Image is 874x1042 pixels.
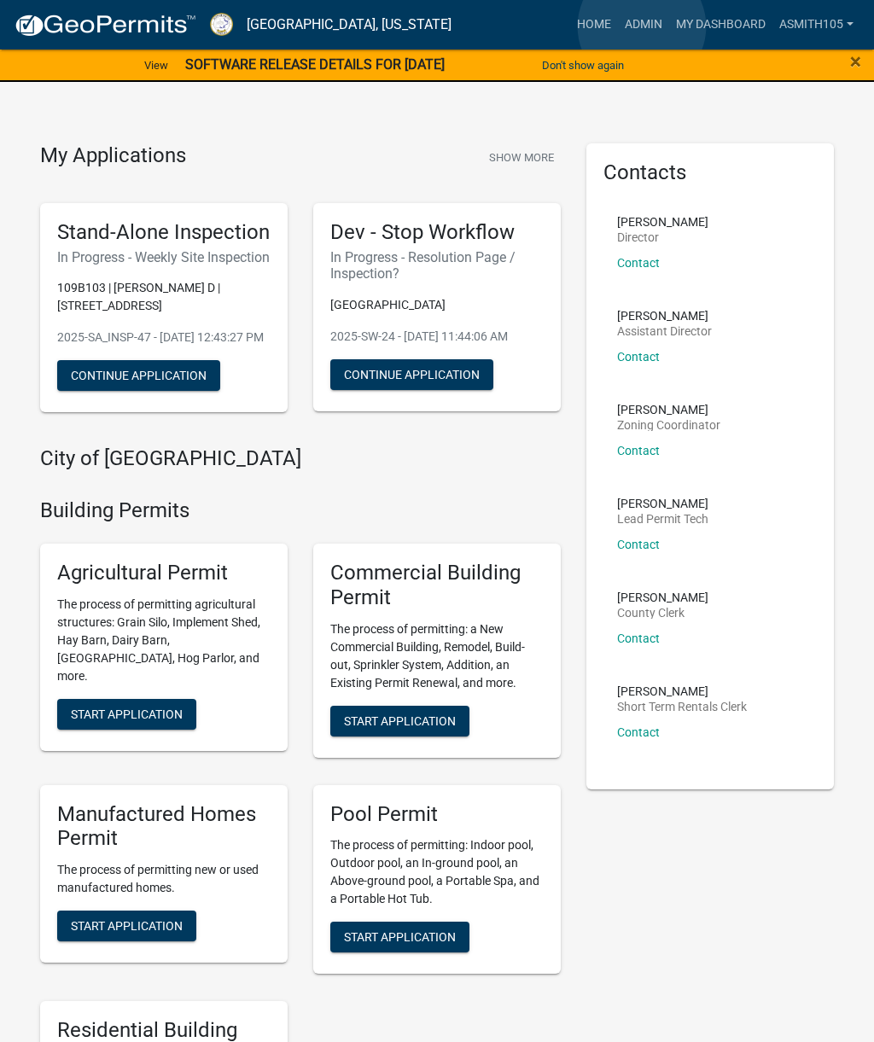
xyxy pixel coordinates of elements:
[482,143,561,172] button: Show More
[617,350,660,364] a: Contact
[850,51,861,72] button: Close
[57,279,271,315] p: 109B103 | [PERSON_NAME] D | [STREET_ADDRESS]
[330,706,469,736] button: Start Application
[137,51,175,79] a: View
[617,632,660,645] a: Contact
[617,444,660,457] a: Contact
[330,249,544,282] h6: In Progress - Resolution Page / Inspection?
[57,911,196,941] button: Start Application
[617,498,708,509] p: [PERSON_NAME]
[617,404,720,416] p: [PERSON_NAME]
[57,699,196,730] button: Start Application
[40,498,561,523] h4: Building Permits
[617,685,747,697] p: [PERSON_NAME]
[71,919,183,933] span: Start Application
[617,216,708,228] p: [PERSON_NAME]
[330,922,469,952] button: Start Application
[617,419,720,431] p: Zoning Coordinator
[330,836,544,908] p: The process of permitting: Indoor pool, Outdoor pool, an In-ground pool, an Above-ground pool, a ...
[535,51,631,79] button: Don't show again
[57,360,220,391] button: Continue Application
[603,160,817,185] h5: Contacts
[617,310,712,322] p: [PERSON_NAME]
[617,325,712,337] p: Assistant Director
[617,538,660,551] a: Contact
[185,56,445,73] strong: SOFTWARE RELEASE DETAILS FOR [DATE]
[669,9,772,41] a: My Dashboard
[71,707,183,720] span: Start Application
[57,861,271,897] p: The process of permitting new or used manufactured homes.
[617,513,708,525] p: Lead Permit Tech
[617,725,660,739] a: Contact
[330,296,544,314] p: [GEOGRAPHIC_DATA]
[850,49,861,73] span: ×
[57,329,271,346] p: 2025-SA_INSP-47 - [DATE] 12:43:27 PM
[40,446,561,471] h4: City of [GEOGRAPHIC_DATA]
[330,328,544,346] p: 2025-SW-24 - [DATE] 11:44:06 AM
[247,10,452,39] a: [GEOGRAPHIC_DATA], [US_STATE]
[40,143,186,169] h4: My Applications
[57,596,271,685] p: The process of permitting agricultural structures: Grain Silo, Implement Shed, Hay Barn, Dairy Ba...
[570,9,618,41] a: Home
[344,930,456,944] span: Start Application
[330,802,544,827] h5: Pool Permit
[344,713,456,727] span: Start Application
[617,231,708,243] p: Director
[57,220,271,245] h5: Stand-Alone Inspection
[617,591,708,603] p: [PERSON_NAME]
[617,701,747,713] p: Short Term Rentals Clerk
[330,561,544,610] h5: Commercial Building Permit
[330,220,544,245] h5: Dev - Stop Workflow
[57,249,271,265] h6: In Progress - Weekly Site Inspection
[210,13,233,36] img: Putnam County, Georgia
[772,9,860,41] a: asmith105
[57,802,271,852] h5: Manufactured Homes Permit
[330,359,493,390] button: Continue Application
[617,607,708,619] p: County Clerk
[617,256,660,270] a: Contact
[57,561,271,585] h5: Agricultural Permit
[330,620,544,692] p: The process of permitting: a New Commercial Building, Remodel, Build-out, Sprinkler System, Addit...
[618,9,669,41] a: Admin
